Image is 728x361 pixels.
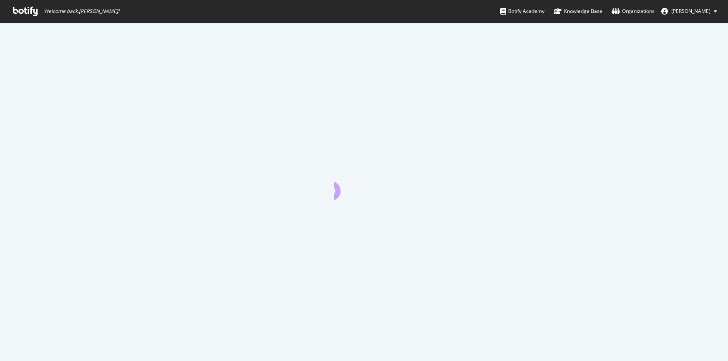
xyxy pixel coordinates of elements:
div: animation [334,170,394,200]
button: [PERSON_NAME] [655,5,724,18]
div: Botify Academy [500,7,544,15]
div: Knowledge Base [554,7,602,15]
div: Organizations [612,7,655,15]
span: Welcome back, [PERSON_NAME] ! [44,8,119,15]
span: Karina Kumykova [671,8,710,15]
